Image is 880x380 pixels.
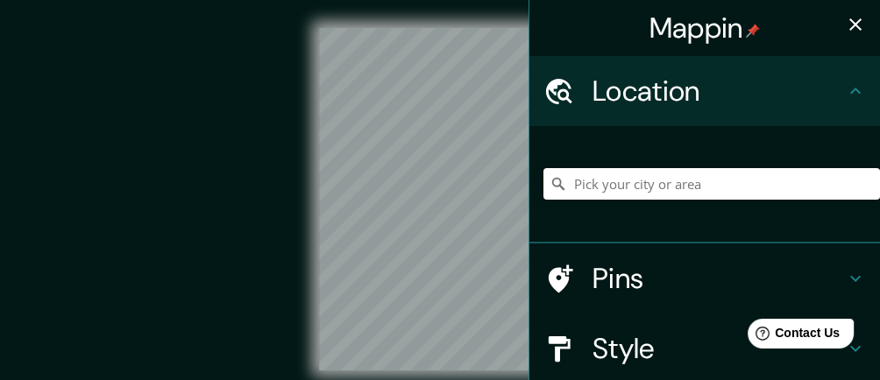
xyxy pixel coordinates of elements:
[746,24,760,38] img: pin-icon.png
[593,261,845,296] h4: Pins
[529,56,880,126] div: Location
[529,243,880,313] div: Pins
[593,74,845,109] h4: Location
[649,11,761,46] h4: Mappin
[724,312,861,361] iframe: Help widget launcher
[319,28,561,370] canvas: Map
[593,331,845,366] h4: Style
[543,168,880,200] input: Pick your city or area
